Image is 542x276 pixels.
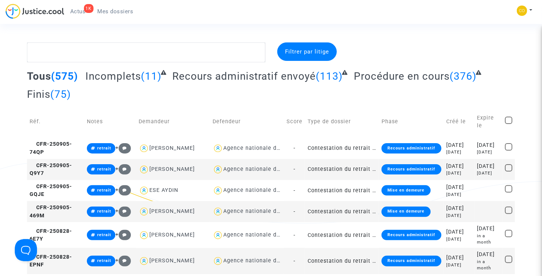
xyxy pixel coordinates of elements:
[139,185,149,196] img: icon-user.svg
[382,164,441,175] div: Recours administratif
[447,213,472,219] div: [DATE]
[477,141,500,149] div: [DATE]
[305,201,379,222] td: Contestation du retrait de [PERSON_NAME] par l'ANAH (mandataire)
[294,208,295,215] span: -
[115,187,131,193] span: +
[294,187,295,194] span: -
[92,6,139,17] a: Mes dossiers
[15,239,37,261] iframe: Help Scout Beacon - Open
[30,162,72,177] span: CFR-250905-Q9Y7
[139,230,149,241] img: icon-user.svg
[284,106,305,138] td: Score
[305,138,379,159] td: Contestation du retrait de [PERSON_NAME] par l'ANAH (mandataire)
[210,106,284,138] td: Defendeur
[97,167,111,172] span: retrait
[213,164,223,175] img: icon-user.svg
[136,106,210,138] td: Demandeur
[30,254,72,268] span: CFR-250828-EPNF
[115,166,131,172] span: +
[477,149,500,155] div: [DATE]
[85,70,141,82] span: Incomplets
[447,149,472,155] div: [DATE]
[139,256,149,266] img: icon-user.svg
[447,170,472,176] div: [DATE]
[149,145,195,151] div: [PERSON_NAME]
[382,230,441,240] div: Recours administratif
[223,258,305,264] div: Agence nationale de l'habitat
[139,164,149,175] img: icon-user.svg
[97,188,111,193] span: retrait
[382,185,430,196] div: Mise en demeure
[447,262,472,268] div: [DATE]
[517,6,527,16] img: 5a13cfc393247f09c958b2f13390bacc
[30,204,72,219] span: CFR-250905-469M
[30,228,72,242] span: CFR-250828-6E7Y
[444,106,475,138] td: Créé le
[27,70,51,82] span: Tous
[477,162,500,170] div: [DATE]
[115,208,131,214] span: +
[223,232,305,238] div: Agence nationale de l'habitat
[30,183,72,198] span: CFR-250905-GQJE
[447,183,472,192] div: [DATE]
[305,248,379,274] td: Contestation du retrait de [PERSON_NAME] par l'ANAH (mandataire)
[27,88,50,100] span: Finis
[27,106,84,138] td: Réf.
[115,231,131,238] span: +
[149,258,195,264] div: [PERSON_NAME]
[30,141,72,155] span: CFR-250905-74QP
[354,70,450,82] span: Procédure en cours
[97,232,111,237] span: retrait
[51,70,78,82] span: (575)
[223,208,305,214] div: Agence nationale de l'habitat
[447,228,472,236] div: [DATE]
[477,251,500,259] div: [DATE]
[97,146,111,151] span: retrait
[294,166,295,172] span: -
[50,88,71,100] span: (75)
[149,208,195,214] div: [PERSON_NAME]
[6,4,64,19] img: jc-logo.svg
[305,159,379,180] td: Contestation du retrait de [PERSON_NAME] par l'ANAH (mandataire)
[294,232,295,238] span: -
[447,192,472,198] div: [DATE]
[213,185,223,196] img: icon-user.svg
[450,70,477,82] span: (376)
[447,254,472,262] div: [DATE]
[305,106,379,138] td: Type de dossier
[149,232,195,238] div: [PERSON_NAME]
[447,162,472,170] div: [DATE]
[477,259,500,272] div: in a month
[294,145,295,151] span: -
[305,180,379,201] td: Contestation du retrait de [PERSON_NAME] par l'ANAH (mandataire)
[382,207,430,217] div: Mise en demeure
[382,256,441,266] div: Recours administratif
[213,256,223,266] img: icon-user.svg
[477,170,500,176] div: [DATE]
[475,106,502,138] td: Expire le
[213,143,223,154] img: icon-user.svg
[213,206,223,217] img: icon-user.svg
[172,70,316,82] span: Recours administratif envoyé
[139,143,149,154] img: icon-user.svg
[141,70,162,82] span: (11)
[316,70,343,82] span: (113)
[447,204,472,213] div: [DATE]
[285,48,329,55] span: Filtrer par litige
[213,230,223,241] img: icon-user.svg
[447,236,472,242] div: [DATE]
[305,222,379,248] td: Contestation du retrait de [PERSON_NAME] par l'ANAH (mandataire)
[382,143,441,153] div: Recours administratif
[223,187,305,193] div: Agence nationale de l'habitat
[379,106,444,138] td: Phase
[223,166,305,172] div: Agence nationale de l'habitat
[115,145,131,151] span: +
[97,209,111,214] span: retrait
[139,206,149,217] img: icon-user.svg
[477,225,500,233] div: [DATE]
[477,233,500,246] div: in a month
[97,258,111,263] span: retrait
[64,6,92,17] a: 1KActus
[149,166,195,172] div: [PERSON_NAME]
[70,8,86,15] span: Actus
